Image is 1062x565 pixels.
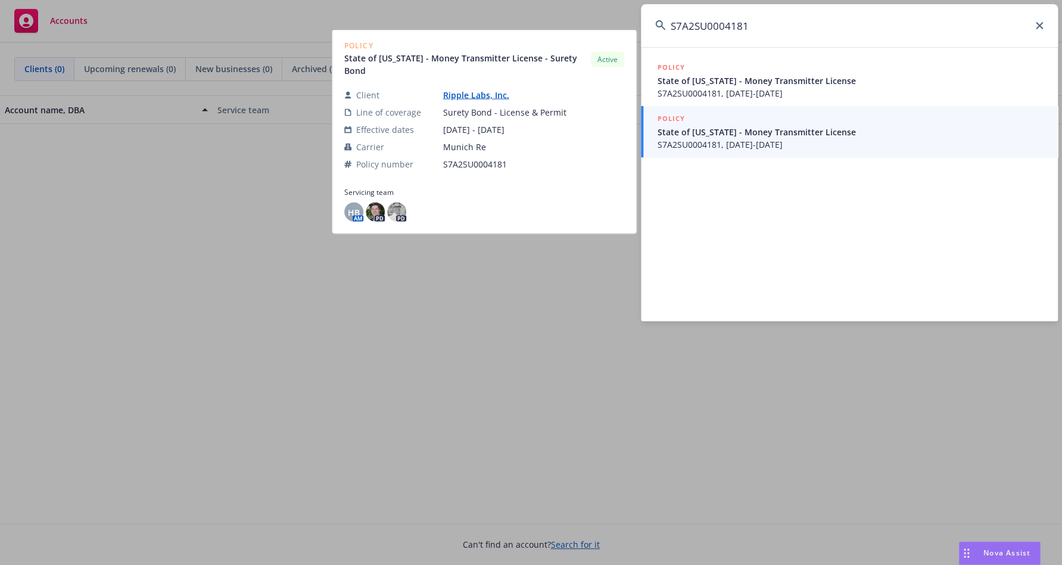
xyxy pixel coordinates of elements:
[658,74,1044,87] span: State of [US_STATE] - Money Transmitter License
[658,113,685,125] h5: POLICY
[641,106,1058,157] a: POLICYState of [US_STATE] - Money Transmitter LicenseS7A2SU0004181, [DATE]-[DATE]
[658,87,1044,100] span: S7A2SU0004181, [DATE]-[DATE]
[641,4,1058,47] input: Search...
[658,61,685,73] h5: POLICY
[641,55,1058,106] a: POLICYState of [US_STATE] - Money Transmitter LicenseS7A2SU0004181, [DATE]-[DATE]
[658,126,1044,138] span: State of [US_STATE] - Money Transmitter License
[983,548,1030,558] span: Nova Assist
[658,138,1044,151] span: S7A2SU0004181, [DATE]-[DATE]
[959,542,974,564] div: Drag to move
[958,541,1041,565] button: Nova Assist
